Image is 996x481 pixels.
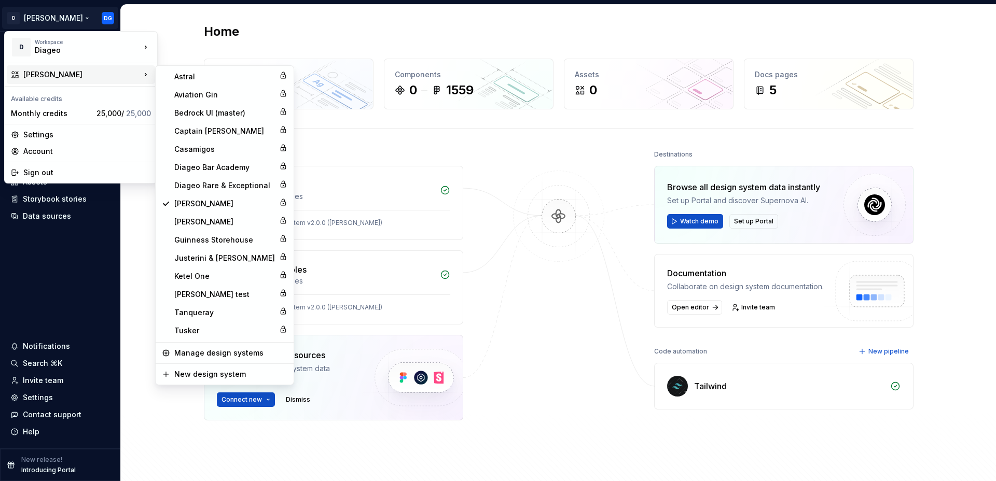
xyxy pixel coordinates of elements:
span: 25,000 / [96,109,151,118]
div: D [12,38,31,56]
div: Captain [PERSON_NAME] [174,126,275,136]
div: Aviation Gin [174,90,275,100]
div: [PERSON_NAME] [174,217,275,227]
div: New design system [174,369,287,379]
div: [PERSON_NAME] test [174,289,275,300]
div: Sign out [23,167,151,178]
div: Manage design systems [174,348,287,358]
div: Workspace [35,39,141,45]
div: Diageo Bar Academy [174,162,275,173]
div: Available credits [7,89,155,105]
div: Tanqueray [174,307,275,318]
div: Casamigos [174,144,275,154]
div: Ketel One [174,271,275,281]
div: Astral [174,72,275,82]
div: Justerini & [PERSON_NAME] [174,253,275,263]
div: [PERSON_NAME] [174,199,275,209]
div: Settings [23,130,151,140]
div: Monthly credits [11,108,92,119]
div: [PERSON_NAME] [23,69,141,80]
span: 25,000 [126,109,151,118]
div: Tusker [174,326,275,336]
div: Diageo Rare & Exceptional [174,180,275,191]
div: Account [23,146,151,157]
div: Diageo [35,45,123,55]
div: Guinness Storehouse [174,235,275,245]
div: Bedrock UI (master) [174,108,275,118]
